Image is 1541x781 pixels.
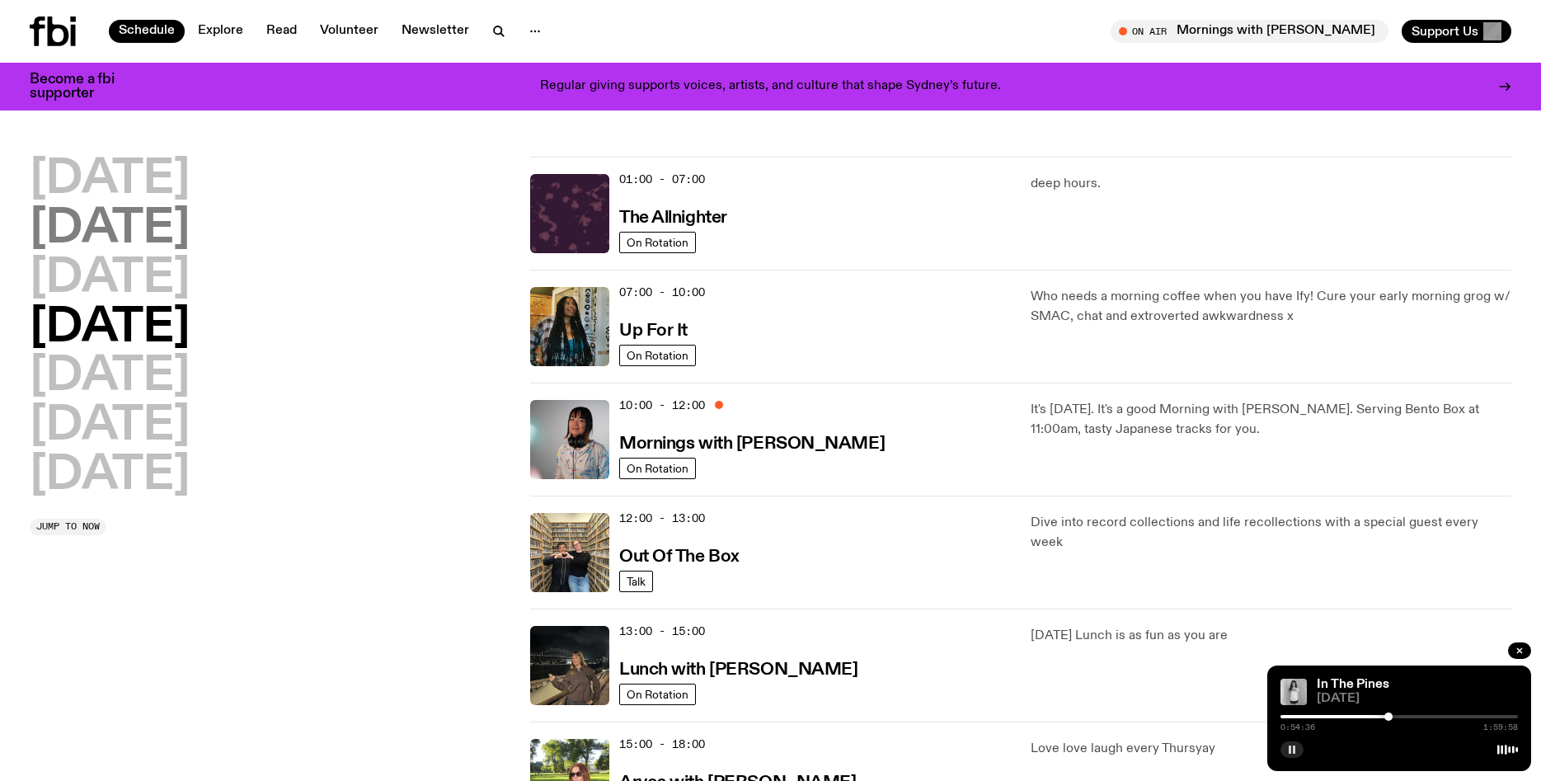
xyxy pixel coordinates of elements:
[310,20,388,43] a: Volunteer
[619,548,740,566] h3: Out Of The Box
[619,432,885,453] a: Mornings with [PERSON_NAME]
[188,20,253,43] a: Explore
[30,73,135,101] h3: Become a fbi supporter
[1402,20,1511,43] button: Support Us
[619,545,740,566] a: Out Of The Box
[627,462,688,474] span: On Rotation
[30,256,190,302] button: [DATE]
[530,626,609,705] img: Izzy Page stands above looking down at Opera Bar. She poses in front of the Harbour Bridge in the...
[530,287,609,366] img: Ify - a Brown Skin girl with black braided twists, looking up to the side with her tongue stickin...
[619,206,727,227] a: The Allnighter
[1412,24,1478,39] span: Support Us
[619,736,705,752] span: 15:00 - 18:00
[619,510,705,526] span: 12:00 - 13:00
[1031,174,1511,194] p: deep hours.
[619,571,653,592] a: Talk
[1317,693,1518,705] span: [DATE]
[627,688,688,700] span: On Rotation
[256,20,307,43] a: Read
[1111,20,1388,43] button: On AirMornings with [PERSON_NAME]
[619,319,688,340] a: Up For It
[1031,287,1511,327] p: Who needs a morning coffee when you have Ify! Cure your early morning grog w/ SMAC, chat and extr...
[619,345,696,366] a: On Rotation
[619,398,705,413] span: 10:00 - 12:00
[36,522,100,531] span: Jump to now
[619,623,705,639] span: 13:00 - 15:00
[1317,678,1389,691] a: In The Pines
[30,206,190,252] button: [DATE]
[619,285,705,300] span: 07:00 - 10:00
[30,305,190,351] button: [DATE]
[30,354,190,400] button: [DATE]
[627,349,688,361] span: On Rotation
[530,400,609,479] img: Kana Frazer is smiling at the camera with her head tilted slightly to her left. She wears big bla...
[1031,626,1511,646] p: [DATE] Lunch is as fun as you are
[109,20,185,43] a: Schedule
[530,513,609,592] img: Matt and Kate stand in the music library and make a heart shape with one hand each.
[619,232,696,253] a: On Rotation
[627,575,646,587] span: Talk
[1280,723,1315,732] span: 0:54:36
[30,519,106,535] button: Jump to now
[619,458,696,479] a: On Rotation
[540,79,1001,94] p: Regular giving supports voices, artists, and culture that shape Sydney’s future.
[1483,723,1518,732] span: 1:59:58
[30,453,190,499] button: [DATE]
[619,209,727,227] h3: The Allnighter
[30,403,190,449] button: [DATE]
[619,172,705,187] span: 01:00 - 07:00
[619,322,688,340] h3: Up For It
[619,658,857,679] a: Lunch with [PERSON_NAME]
[619,684,696,705] a: On Rotation
[1031,400,1511,440] p: It's [DATE]. It's a good Morning with [PERSON_NAME]. Serving Bento Box at 11:00am, tasty Japanese...
[627,236,688,248] span: On Rotation
[1031,513,1511,553] p: Dive into record collections and life recollections with a special guest every week
[1031,739,1511,759] p: Love love laugh every Thursyay
[30,157,190,203] button: [DATE]
[392,20,479,43] a: Newsletter
[619,435,885,453] h3: Mornings with [PERSON_NAME]
[619,661,857,679] h3: Lunch with [PERSON_NAME]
